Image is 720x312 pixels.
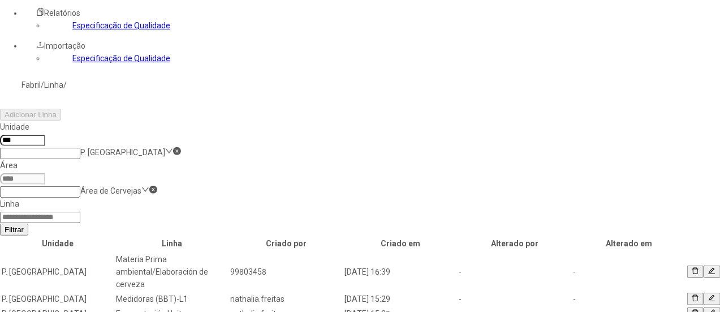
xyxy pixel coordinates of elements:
nz-breadcrumb-separator: / [63,80,67,89]
th: Criado em [344,237,457,250]
td: P. [GEOGRAPHIC_DATA] [1,253,114,291]
nz-breadcrumb-separator: / [41,80,44,89]
td: P. [GEOGRAPHIC_DATA] [1,292,114,306]
a: Linha [44,80,63,89]
span: Importação [44,41,85,50]
span: Adicionar Linha [5,110,57,119]
th: Unidade [1,237,114,250]
td: - [458,253,571,291]
a: Especificação de Qualidade [72,54,170,63]
nz-select-item: P. Montevideo [80,148,165,157]
td: [DATE] 16:39 [344,253,457,291]
th: Alterado em [572,237,685,250]
td: - [458,292,571,306]
span: Relatórios [44,8,80,18]
th: Criado por [230,237,343,250]
td: Medidoras (BBT)-L1 [115,292,228,306]
a: Fabril [21,80,41,89]
span: Filtrar [5,225,24,234]
nz-select-item: Área de Cervejas [80,186,141,195]
td: [DATE] 15:29 [344,292,457,306]
td: - [572,292,685,306]
td: nathalia.freitas [230,292,343,306]
td: - [572,253,685,291]
td: Materia Prima ambiental/Elaboración de cerveza [115,253,228,291]
a: Especificação de Qualidade [72,21,170,30]
th: Alterado por [458,237,571,250]
td: 99803458 [230,253,343,291]
th: Linha [115,237,228,250]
